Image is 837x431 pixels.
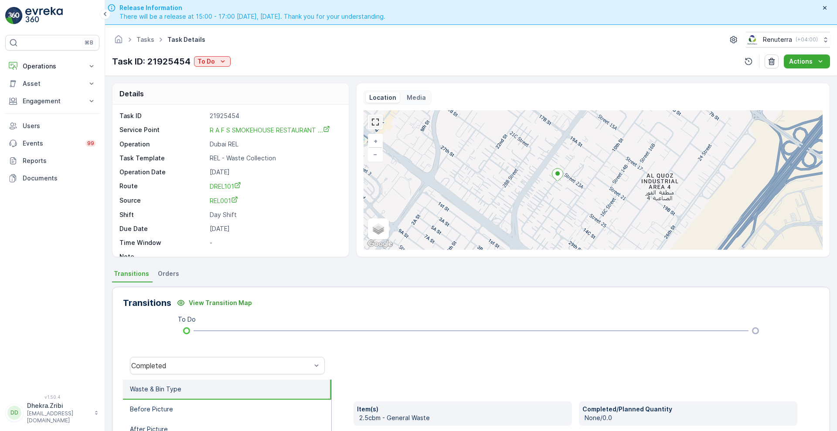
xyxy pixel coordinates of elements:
a: Reports [5,152,99,170]
p: Documents [23,174,96,183]
span: − [373,150,378,158]
a: Events99 [5,135,99,152]
p: - [210,238,340,247]
img: Screenshot_2024-07-26_at_13.33.01.png [746,35,759,44]
p: 99 [87,140,94,147]
a: REL001 [210,196,340,205]
p: Reports [23,156,96,165]
span: + [374,137,378,145]
button: Actions [784,54,830,68]
a: View Fullscreen [369,115,382,129]
p: Engagement [23,97,82,105]
a: Layers [369,219,388,238]
p: Service Point [119,126,206,135]
img: logo [5,7,23,24]
img: logo_light-DOdMpM7g.png [25,7,63,24]
p: Asset [23,79,82,88]
p: Dubai REL [210,140,340,149]
p: Completed/Planned Quantity [582,405,794,414]
span: Orders [158,269,179,278]
a: Zoom Out [369,148,382,161]
p: Waste & Bin Type [130,385,181,394]
button: DDDhekra.Zribi[EMAIL_ADDRESS][DOMAIN_NAME] [5,401,99,424]
p: Day Shift [210,210,340,219]
p: View Transition Map [189,299,252,307]
img: Google [366,238,395,250]
button: Engagement [5,92,99,110]
span: Transitions [114,269,149,278]
p: Route [119,182,206,191]
button: Asset [5,75,99,92]
p: Due Date [119,224,206,233]
p: Transitions [123,296,171,309]
span: Task Details [166,35,207,44]
p: Operation [119,140,206,149]
a: R A F S SMOKEHOUSE RESTAURANT ... [210,126,330,134]
button: To Do [194,56,231,67]
p: Operation Date [119,168,206,176]
span: DREL101 [210,183,241,190]
p: Details [119,88,144,99]
a: Tasks [136,36,154,43]
a: Zoom In [369,135,382,148]
p: To Do [178,315,196,324]
div: DD [7,406,21,420]
p: Shift [119,210,206,219]
p: Item(s) [357,405,568,414]
p: - [210,252,340,261]
a: Documents [5,170,99,187]
span: Release Information [119,3,385,12]
p: Time Window [119,238,206,247]
a: DREL101 [210,182,340,191]
p: ⌘B [85,39,93,46]
a: Homepage [114,38,123,45]
span: v 1.50.4 [5,394,99,400]
p: Dhekra.Zribi [27,401,90,410]
p: 2.5cbm - General Waste [359,414,568,422]
span: REL001 [210,197,238,204]
p: Media [407,93,426,102]
p: Source [119,196,206,205]
p: Users [23,122,96,130]
button: Renuterra(+04:00) [746,32,830,48]
p: Actions [789,57,813,66]
p: REL - Waste Collection [210,154,340,163]
span: R A F S SMOKEHOUSE RESTAURANT ... [210,126,330,134]
p: [DATE] [210,168,340,176]
p: Task Template [119,154,206,163]
button: View Transition Map [171,296,257,310]
p: 21925454 [210,112,340,120]
p: Operations [23,62,82,71]
span: There will be a release at 15:00 - 17:00 [DATE], [DATE]. Thank you for your understanding. [119,12,385,21]
p: Renuterra [763,35,792,44]
p: Note [119,252,206,261]
p: Task ID: 21925454 [112,55,191,68]
p: [DATE] [210,224,340,233]
p: None/0.0 [585,414,794,422]
div: Completed [131,362,311,370]
p: [EMAIL_ADDRESS][DOMAIN_NAME] [27,410,90,424]
p: To Do [197,57,215,66]
p: Task ID [119,112,206,120]
p: ( +04:00 ) [796,36,818,43]
p: Events [23,139,80,148]
a: Users [5,117,99,135]
p: Before Picture [130,405,173,414]
p: Location [369,93,396,102]
a: Open this area in Google Maps (opens a new window) [366,238,395,250]
button: Operations [5,58,99,75]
